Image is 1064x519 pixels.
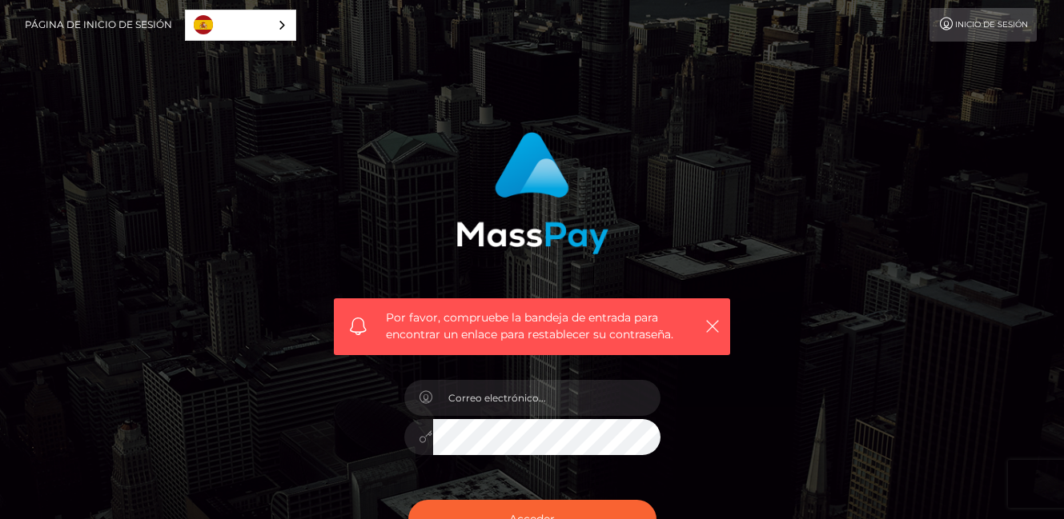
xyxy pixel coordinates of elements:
div: Language [185,10,296,41]
a: Español [186,10,295,40]
span: Por favor, compruebe la bandeja de entrada para encontrar un enlace para restablecer su contraseña. [386,309,678,343]
img: MassPay Login [456,132,608,254]
a: Inicio de sesión [929,8,1037,42]
input: Correo electrónico... [433,380,660,416]
a: Página de inicio de sesión [25,8,172,42]
aside: Language selected: Español [185,10,296,41]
